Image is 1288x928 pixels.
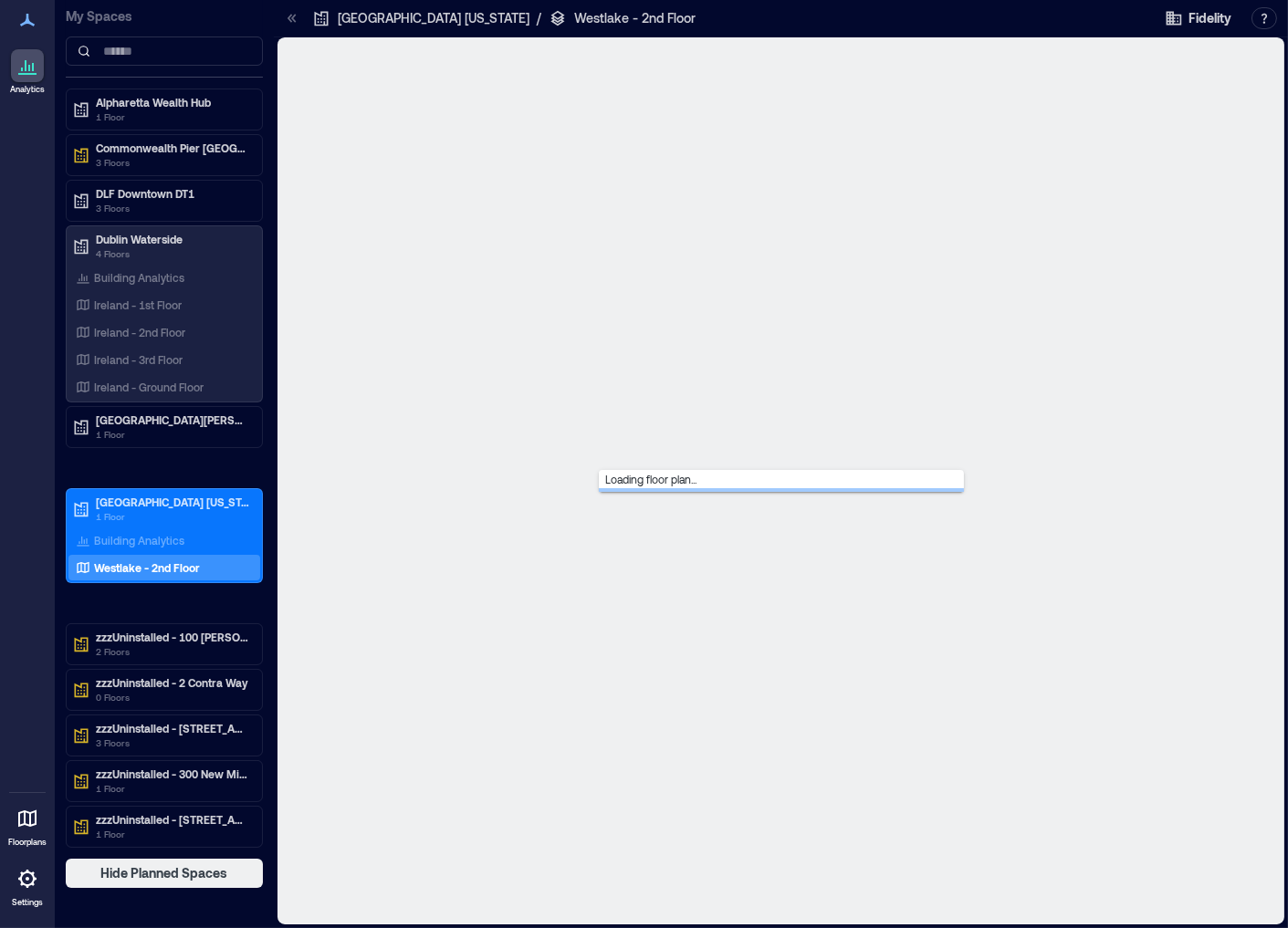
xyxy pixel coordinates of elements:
[96,630,249,644] p: zzzUninstalled - 100 [PERSON_NAME]
[338,9,529,27] p: [GEOGRAPHIC_DATA] [US_STATE]
[96,644,249,659] p: 2 Floors
[574,9,696,27] p: Westlake - 2nd Floor
[94,270,184,285] p: Building Analytics
[94,297,182,312] p: Ireland - 1st Floor
[96,232,249,246] p: Dublin Waterside
[96,155,249,170] p: 3 Floors
[96,246,249,261] p: 4 Floors
[1159,4,1237,33] button: Fidelity
[96,186,249,201] p: DLF Downtown DT1
[96,735,249,750] p: 3 Floors
[66,7,263,26] p: My Spaces
[96,690,249,704] p: 0 Floors
[96,766,249,781] p: zzzUninstalled - 300 New Millennium
[101,864,228,882] span: Hide Planned Spaces
[96,495,249,509] p: [GEOGRAPHIC_DATA] [US_STATE]
[66,859,263,888] button: Hide Planned Spaces
[8,837,47,848] p: Floorplans
[5,857,49,913] a: Settings
[94,560,200,575] p: Westlake - 2nd Floor
[96,812,249,827] p: zzzUninstalled - [STREET_ADDRESS][US_STATE]
[10,84,45,95] p: Analytics
[537,9,541,27] p: /
[96,827,249,841] p: 1 Floor
[96,109,249,124] p: 1 Floor
[94,325,185,339] p: Ireland - 2nd Floor
[96,201,249,215] p: 3 Floors
[12,897,43,908] p: Settings
[96,412,249,427] p: [GEOGRAPHIC_DATA][PERSON_NAME]
[96,675,249,690] p: zzzUninstalled - 2 Contra Way
[5,44,50,100] a: Analytics
[1189,9,1231,27] span: Fidelity
[96,509,249,524] p: 1 Floor
[96,781,249,796] p: 1 Floor
[94,533,184,547] p: Building Analytics
[3,797,52,853] a: Floorplans
[94,380,204,394] p: Ireland - Ground Floor
[96,141,249,155] p: Commonwealth Pier [GEOGRAPHIC_DATA]
[599,465,705,493] span: Loading floor plan...
[94,352,183,367] p: Ireland - 3rd Floor
[96,427,249,442] p: 1 Floor
[96,721,249,735] p: zzzUninstalled - [STREET_ADDRESS]
[96,95,249,109] p: Alpharetta Wealth Hub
